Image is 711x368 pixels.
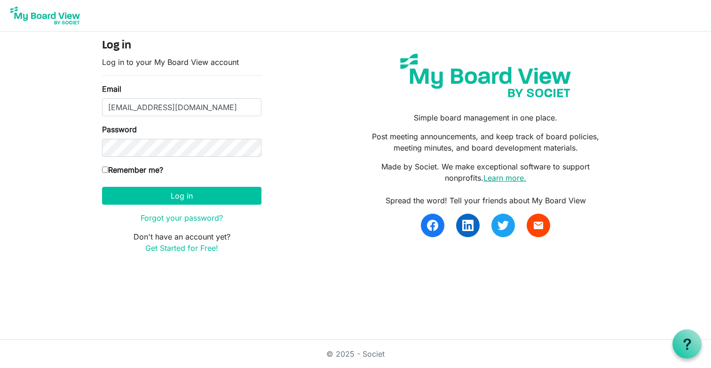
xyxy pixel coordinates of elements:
button: Log in [102,187,261,205]
a: Forgot your password? [141,213,223,223]
p: Made by Societ. We make exceptional software to support nonprofits. [363,161,609,184]
a: Get Started for Free! [145,243,218,253]
input: Remember me? [102,167,108,173]
img: linkedin.svg [462,220,474,231]
a: email [527,214,550,237]
span: email [533,220,544,231]
p: Post meeting announcements, and keep track of board policies, meeting minutes, and board developm... [363,131,609,153]
p: Log in to your My Board View account [102,56,261,68]
label: Email [102,83,121,95]
div: Spread the word! Tell your friends about My Board View [363,195,609,206]
label: Remember me? [102,164,163,176]
h4: Log in [102,39,261,53]
img: twitter.svg [498,220,509,231]
img: facebook.svg [427,220,438,231]
a: © 2025 - Societ [326,349,385,359]
p: Don't have an account yet? [102,231,261,254]
a: Learn more. [483,173,526,183]
img: my-board-view-societ.svg [393,47,578,104]
img: My Board View Logo [8,4,83,27]
p: Simple board management in one place. [363,112,609,123]
label: Password [102,124,137,135]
